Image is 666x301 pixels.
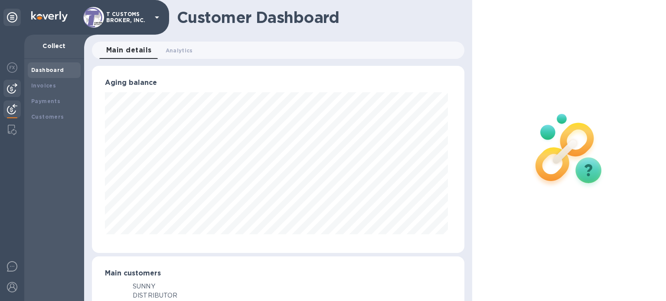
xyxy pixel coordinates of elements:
[3,9,21,26] div: Unpin categories
[133,282,177,291] div: SUNNY
[31,82,56,89] b: Invoices
[31,42,77,50] p: Collect
[177,8,458,26] h1: Customer Dashboard
[106,11,150,23] p: T CUSTOMS BROKER, INC.
[7,62,17,73] img: Foreign exchange
[31,98,60,104] b: Payments
[31,67,64,73] b: Dashboard
[31,11,68,22] img: Logo
[31,113,64,120] b: Customers
[105,79,451,87] h3: Aging balance
[133,291,177,300] div: DISTRIBUTOR
[106,44,152,56] span: Main details
[105,269,451,278] h3: Main customers
[166,46,193,55] span: Analytics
